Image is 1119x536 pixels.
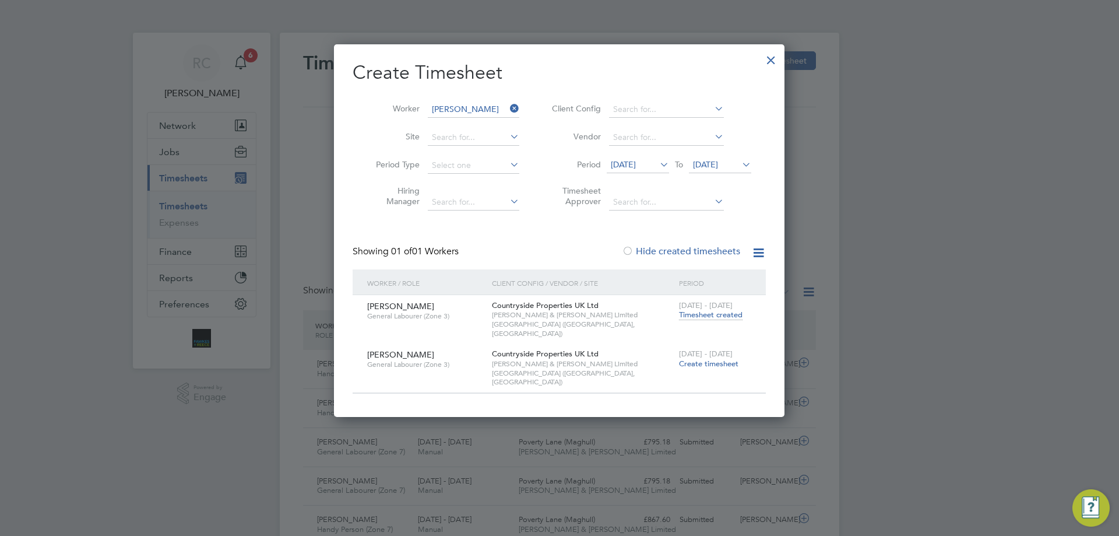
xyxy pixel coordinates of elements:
[367,103,420,114] label: Worker
[367,159,420,170] label: Period Type
[367,301,434,311] span: [PERSON_NAME]
[548,185,601,206] label: Timesheet Approver
[367,349,434,360] span: [PERSON_NAME]
[693,159,718,170] span: [DATE]
[492,320,673,338] span: [GEOGRAPHIC_DATA] ([GEOGRAPHIC_DATA], [GEOGRAPHIC_DATA])
[609,101,724,118] input: Search for...
[489,269,676,296] div: Client Config / Vendor / Site
[679,300,733,310] span: [DATE] - [DATE]
[679,359,738,369] span: Create timesheet
[611,159,636,170] span: [DATE]
[671,157,687,172] span: To
[391,246,459,257] span: 01 Workers
[353,61,766,85] h2: Create Timesheet
[548,159,601,170] label: Period
[492,310,673,320] span: [PERSON_NAME] & [PERSON_NAME] Limited
[367,131,420,142] label: Site
[492,369,673,387] span: [GEOGRAPHIC_DATA] ([GEOGRAPHIC_DATA], [GEOGRAPHIC_DATA])
[367,311,483,321] span: General Labourer (Zone 3)
[548,103,601,114] label: Client Config
[367,185,420,206] label: Hiring Manager
[622,246,740,257] label: Hide created timesheets
[391,246,412,257] span: 01 of
[548,131,601,142] label: Vendor
[428,194,519,211] input: Search for...
[609,194,724,211] input: Search for...
[679,349,733,359] span: [DATE] - [DATE]
[367,360,483,369] span: General Labourer (Zone 3)
[492,300,599,310] span: Countryside Properties UK Ltd
[1072,489,1110,527] button: Engage Resource Center
[353,246,461,258] div: Showing
[492,349,599,359] span: Countryside Properties UK Ltd
[428,157,519,174] input: Select one
[492,359,673,369] span: [PERSON_NAME] & [PERSON_NAME] Limited
[428,129,519,146] input: Search for...
[428,101,519,118] input: Search for...
[679,310,743,320] span: Timesheet created
[676,269,754,296] div: Period
[364,269,489,296] div: Worker / Role
[609,129,724,146] input: Search for...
